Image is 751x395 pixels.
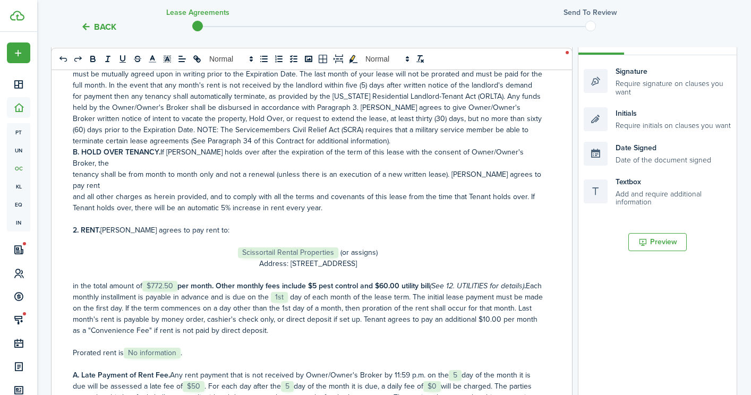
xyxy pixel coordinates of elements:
[316,53,331,65] button: table-better
[331,53,346,65] button: pageBreak
[73,225,543,236] p: [PERSON_NAME] agrees to pay rent to:
[115,53,130,65] button: underline
[73,202,543,213] p: Tenant holds over, there will be an automatic 5% increase in rent every year.
[423,381,441,392] span: $0
[628,233,687,251] button: Preview
[271,53,286,65] button: list: ordered
[142,281,177,291] span: $772.50
[124,348,181,358] span: No information
[73,191,543,202] p: and all other charges as herein provided, and to comply with all the terms and covenants of this ...
[73,169,543,191] p: tenancy shall be from month to month only and not a renewal (unless there is an execution of a ne...
[286,53,301,65] button: list: check
[71,53,86,65] button: redo: redo
[190,53,204,65] button: link
[73,57,543,147] p: This lease starts on ("Commencement Date") and ends on ("Expiration Date"). Any extension of the ...
[7,42,30,63] button: Open menu
[56,53,71,65] button: undo: undo
[7,213,30,231] a: in
[100,53,115,65] button: italic
[86,53,100,65] button: bold
[7,159,30,177] a: oc
[301,53,316,65] button: image
[73,225,100,236] strong: 2. RENT.
[10,11,24,21] img: TenantCloud
[413,53,428,65] button: clean
[73,347,543,358] p: Prorated rent is .
[177,280,430,291] strong: per month. Other monthly fees include $5 pest control and $60.00 utility bill
[524,280,526,291] strong: .
[271,292,288,303] span: 1st
[7,141,30,159] a: un
[346,53,361,65] button: toggleMarkYellow: markYellow
[430,280,524,291] em: (See 12. UTILITIES for details)
[7,177,30,195] a: kl
[281,381,294,392] span: 5
[449,370,462,381] span: 5
[73,280,543,336] p: in the total amount of Each monthly installment is payable in advance and is due on the ﻿ ﻿ day o...
[7,195,30,213] a: eq
[81,21,116,32] button: Back
[73,247,543,258] p: (or assigns)
[130,53,145,65] button: strike
[73,258,543,269] p: Address: [STREET_ADDRESS]
[183,381,204,392] span: $50
[7,123,30,141] a: pt
[73,147,160,158] strong: B. HOLD OVER TENANCY.
[166,7,229,18] h3: Lease Agreements
[73,147,543,169] p: If [PERSON_NAME] holds over after the expiration of the term of this lease with the consent of Ow...
[238,247,338,258] span: Scissortail Rental Properties
[257,53,271,65] button: list: bullet
[73,370,170,381] strong: A. Late Payment of Rent Fee.
[564,7,617,18] h3: Send to review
